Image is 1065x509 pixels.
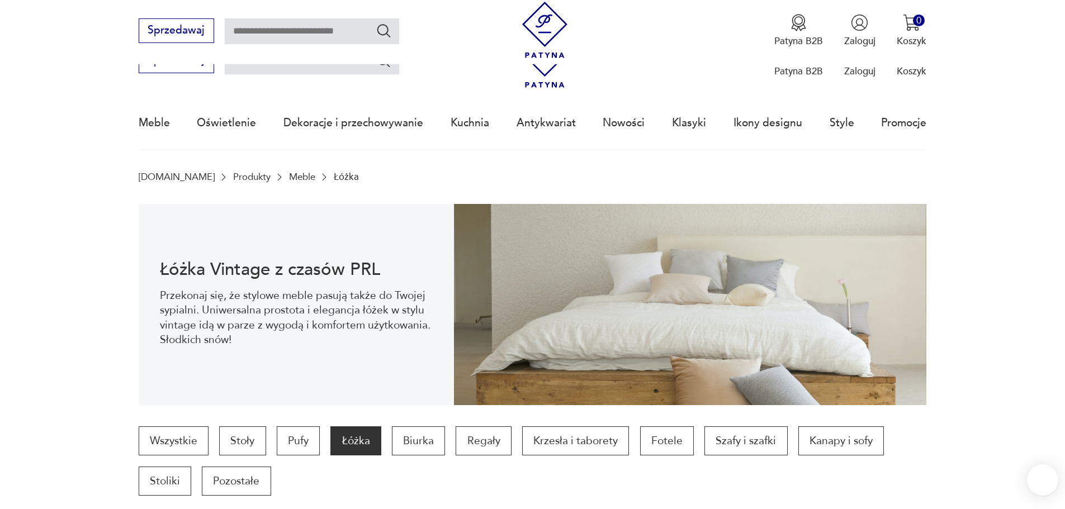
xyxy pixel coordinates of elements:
a: Krzesła i taborety [522,426,629,455]
a: Klasyki [672,97,706,149]
a: Sprzedawaj [139,57,214,66]
a: Fotele [640,426,694,455]
a: Regały [456,426,511,455]
h1: Łóżka Vintage z czasów PRL [160,261,432,278]
a: Meble [289,172,315,182]
p: Zaloguj [844,65,875,78]
a: Antykwariat [517,97,576,149]
button: 0Koszyk [897,14,926,47]
a: Pufy [277,426,320,455]
a: Łóżka [330,426,381,455]
img: 2ae03b4a53235da2107dc325ac1aff74.jpg [454,204,927,405]
button: Szukaj [376,53,392,69]
a: Biurka [392,426,445,455]
a: Oświetlenie [197,97,256,149]
a: Produkty [233,172,271,182]
a: Meble [139,97,170,149]
a: Kuchnia [451,97,489,149]
a: Pozostałe [202,467,271,496]
p: Przekonaj się, że stylowe meble pasują także do Twojej sypialni. Uniwersalna prostota i elegancja... [160,288,432,348]
img: Ikona koszyka [903,14,920,31]
a: Dekoracje i przechowywanie [283,97,423,149]
a: Nowości [603,97,645,149]
p: Zaloguj [844,35,875,47]
a: Promocje [881,97,926,149]
p: Patyna B2B [774,35,823,47]
button: Szukaj [376,22,392,39]
a: Stoliki [139,467,191,496]
iframe: Smartsupp widget button [1027,464,1058,496]
button: Patyna B2B [774,14,823,47]
p: Łóżka [334,172,359,182]
a: Sprzedawaj [139,27,214,36]
a: Style [830,97,854,149]
a: Wszystkie [139,426,209,455]
a: Kanapy i sofy [798,426,884,455]
img: Ikona medalu [790,14,807,31]
div: 0 [913,15,925,26]
a: Stoły [219,426,266,455]
a: Ikona medaluPatyna B2B [774,14,823,47]
button: Sprzedawaj [139,18,214,43]
p: Patyna B2B [774,65,823,78]
a: Szafy i szafki [704,426,787,455]
a: [DOMAIN_NAME] [139,172,215,182]
a: Ikony designu [733,97,802,149]
img: Patyna - sklep z meblami i dekoracjami vintage [517,2,573,58]
img: Ikonka użytkownika [851,14,868,31]
p: Koszyk [897,35,926,47]
p: Koszyk [897,65,926,78]
button: Zaloguj [844,14,875,47]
